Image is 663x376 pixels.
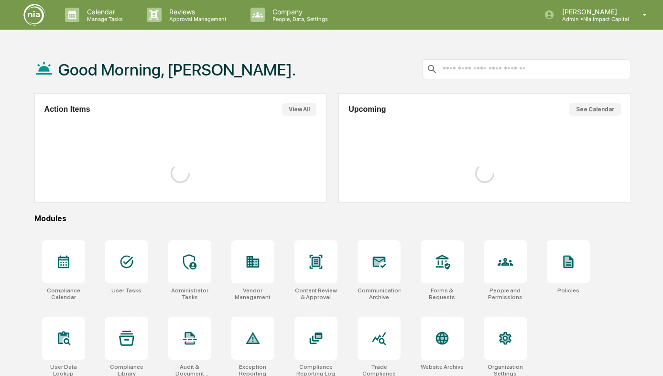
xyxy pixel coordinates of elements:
[34,214,631,223] div: Modules
[569,103,621,116] button: See Calendar
[265,16,333,22] p: People, Data, Settings
[348,105,386,114] h2: Upcoming
[282,103,316,116] button: View All
[421,287,464,301] div: Forms & Requests
[58,60,296,79] h1: Good Morning, [PERSON_NAME].
[79,8,128,16] p: Calendar
[421,364,464,370] div: Website Archive
[358,287,401,301] div: Communications Archive
[557,287,579,294] div: Policies
[162,16,231,22] p: Approval Management
[554,8,629,16] p: [PERSON_NAME]
[23,3,46,26] img: logo
[265,8,333,16] p: Company
[111,287,141,294] div: User Tasks
[168,287,211,301] div: Administrator Tasks
[484,287,527,301] div: People and Permissions
[554,16,629,22] p: Admin • Nia Impact Capital
[231,287,274,301] div: Vendor Management
[42,287,85,301] div: Compliance Calendar
[162,8,231,16] p: Reviews
[44,105,90,114] h2: Action Items
[294,287,337,301] div: Content Review & Approval
[79,16,128,22] p: Manage Tasks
